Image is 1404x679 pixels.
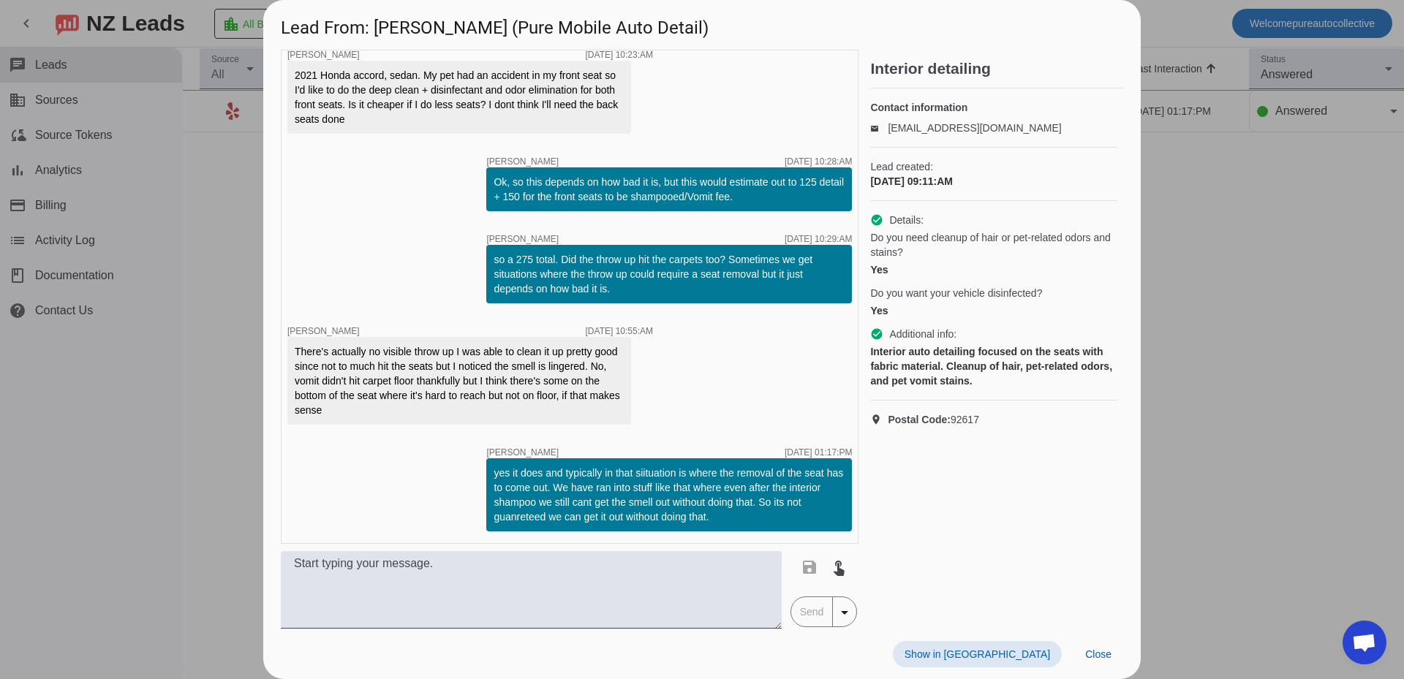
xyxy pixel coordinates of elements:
div: yes it does and typically in that siituation is where the removal of the seat has to come out. We... [494,466,845,524]
div: Open chat [1343,621,1386,664]
div: [DATE] 10:28:AM [785,157,852,166]
div: Yes [870,303,1117,318]
span: Lead created: [870,159,1117,174]
mat-icon: touch_app [830,558,848,576]
button: Show in [GEOGRAPHIC_DATA] [893,641,1062,667]
div: [DATE] 10:29:AM [785,235,852,243]
span: Show in [GEOGRAPHIC_DATA] [905,648,1050,660]
div: There's actually no visible throw up I was able to clean it up pretty good since not to much hit ... [295,344,624,417]
span: Do you need cleanup of hair or pet-related odors and stains? [870,230,1117,259]
mat-icon: check_circle [870,327,883,341]
h2: Interior detailing [870,61,1123,76]
span: Details: [889,213,924,227]
mat-icon: email [870,124,888,132]
span: Do you want your vehicle disinfected? [870,286,1042,300]
div: 2021 Honda accord, sedan. My pet had an accident in my front seat so I'd like to do the deep clea... [295,68,624,126]
span: [PERSON_NAME] [486,157,559,166]
div: [DATE] 10:55:AM [586,327,653,335]
h4: Contact information [870,100,1117,115]
div: Ok, so this depends on how bad it is, but this would estimate out to 125 detail + 150 for the fro... [494,175,845,204]
span: 92617 [888,412,979,427]
mat-icon: arrow_drop_down [836,604,853,621]
strong: Postal Code: [888,414,951,425]
mat-icon: location_on [870,414,888,425]
button: Close [1073,641,1123,667]
span: [PERSON_NAME] [486,235,559,243]
div: so a 275 total. Did the throw up hit the carpets too? Sometimes we get situations where the throw... [494,252,845,296]
span: [PERSON_NAME] [287,326,360,336]
div: [DATE] 01:17:PM [785,448,852,457]
span: Close [1085,648,1111,660]
span: [PERSON_NAME] [287,50,360,60]
a: [EMAIL_ADDRESS][DOMAIN_NAME] [888,122,1061,134]
div: Yes [870,262,1117,277]
div: Interior auto detailing focused on the seats with fabric material. Cleanup of hair, pet-related o... [870,344,1117,388]
div: [DATE] 09:11:AM [870,174,1117,189]
span: [PERSON_NAME] [486,448,559,457]
span: Additional info: [889,327,956,341]
mat-icon: check_circle [870,213,883,227]
div: [DATE] 10:23:AM [586,50,653,59]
